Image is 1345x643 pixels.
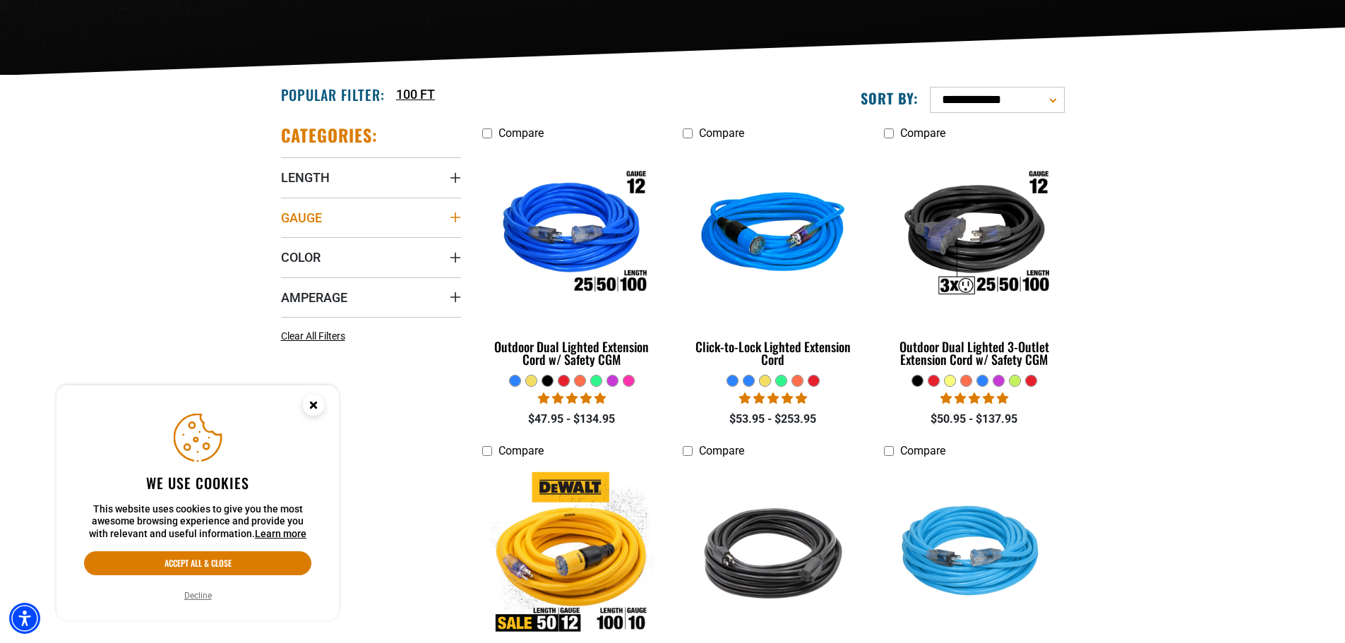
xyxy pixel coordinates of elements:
div: $53.95 - $253.95 [683,411,863,428]
a: blue Click-to-Lock Lighted Extension Cord [683,147,863,374]
a: Outdoor Dual Lighted 3-Outlet Extension Cord w/ Safety CGM Outdoor Dual Lighted 3-Outlet Extensio... [884,147,1064,374]
div: Outdoor Dual Lighted Extension Cord w/ Safety CGM [482,340,662,366]
span: Compare [900,126,945,140]
button: Close this option [288,385,339,429]
div: Accessibility Menu [9,603,40,634]
img: Outdoor Dual Lighted Extension Cord w/ Safety CGM [483,154,661,316]
span: Length [281,169,330,186]
img: black [684,471,862,634]
span: Color [281,249,321,265]
span: Gauge [281,210,322,226]
aside: Cookie Consent [56,385,339,621]
span: 4.87 stars [739,392,807,405]
img: Light Blue [885,471,1063,634]
span: Compare [900,444,945,457]
button: Decline [180,589,216,603]
div: Click-to-Lock Lighted Extension Cord [683,340,863,366]
div: $50.95 - $137.95 [884,411,1064,428]
a: This website uses cookies to give you the most awesome browsing experience and provide you with r... [255,528,306,539]
p: This website uses cookies to give you the most awesome browsing experience and provide you with r... [84,503,311,541]
label: Sort by: [861,89,919,107]
summary: Gauge [281,198,461,237]
span: Compare [498,444,544,457]
a: Outdoor Dual Lighted Extension Cord w/ Safety CGM Outdoor Dual Lighted Extension Cord w/ Safety CGM [482,147,662,374]
h2: Categories: [281,124,378,146]
span: Compare [699,444,744,457]
h2: Popular Filter: [281,85,385,104]
summary: Amperage [281,277,461,317]
div: $47.95 - $134.95 [482,411,662,428]
span: 4.81 stars [538,392,606,405]
h2: We use cookies [84,474,311,492]
span: Compare [498,126,544,140]
img: DEWALT 50-100 foot 12/3 Lighted Click-to-Lock CGM Extension Cord 15A SJTW [483,471,661,634]
span: Compare [699,126,744,140]
span: 4.80 stars [940,392,1008,405]
div: Outdoor Dual Lighted 3-Outlet Extension Cord w/ Safety CGM [884,340,1064,366]
img: Outdoor Dual Lighted 3-Outlet Extension Cord w/ Safety CGM [885,154,1063,316]
img: blue [684,154,862,316]
span: Amperage [281,289,347,306]
span: Clear All Filters [281,330,345,342]
summary: Length [281,157,461,197]
button: Accept all & close [84,551,311,575]
summary: Color [281,237,461,277]
a: Clear All Filters [281,329,351,344]
a: 100 FT [396,85,435,104]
